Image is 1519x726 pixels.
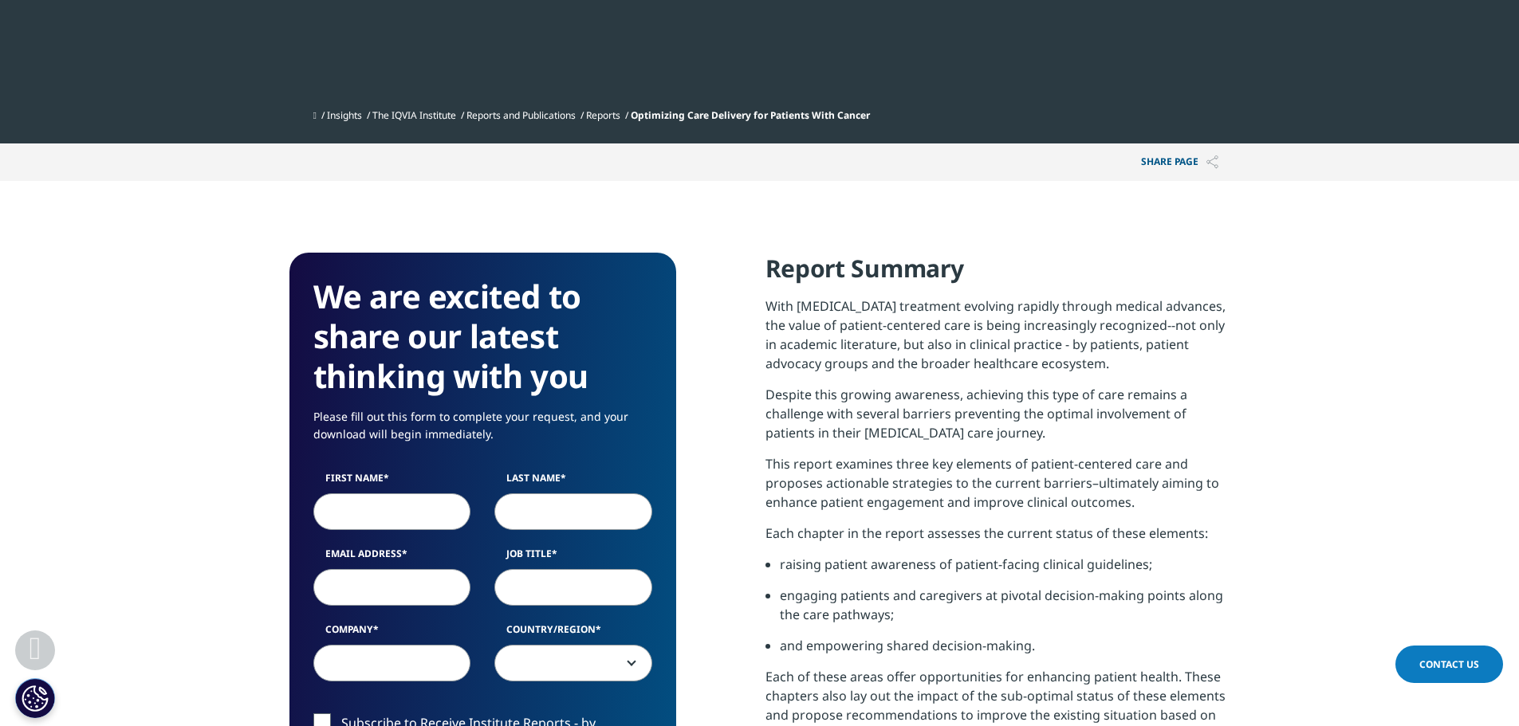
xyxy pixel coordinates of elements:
label: Last Name [494,470,652,493]
label: Country/Region [494,622,652,644]
h4: Report Summary [765,253,1230,296]
li: raising patient awareness of patient-facing clinical guidelines; [780,555,1230,586]
li: and empowering shared decision-making. [780,636,1230,667]
h3: We are excited to share our latest thinking with you [313,277,652,396]
a: Contact Us [1395,646,1503,683]
label: Email Address [313,546,471,568]
span: Optimizing Care Delivery for Patients With Cancer [631,108,870,122]
p: Each chapter in the report assesses the current status of these elements: [765,524,1230,555]
label: Job Title [494,546,652,568]
span: Contact Us [1419,657,1479,671]
a: Reports [586,108,620,122]
label: Company [313,622,471,644]
label: First Name [313,470,471,493]
a: The IQVIA Institute [372,108,456,122]
a: Insights [327,108,362,122]
p: With [MEDICAL_DATA] treatment evolving rapidly through medical advances, the value of patient-cen... [765,296,1230,385]
img: Share PAGE [1206,155,1218,169]
p: Share PAGE [1129,143,1230,181]
button: 쿠키 설정 [15,678,55,718]
p: Please fill out this form to complete your request, and your download will begin immediately. [313,408,652,455]
li: engaging patients and caregivers at pivotal decision-making points along the care pathways; [780,586,1230,636]
p: Despite this growing awareness, achieving this type of care remains a challenge with several barr... [765,385,1230,454]
p: This report examines three key elements of patient-centered care and proposes actionable strategi... [765,454,1230,524]
button: Share PAGEShare PAGE [1129,143,1230,181]
a: Reports and Publications [466,108,576,122]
